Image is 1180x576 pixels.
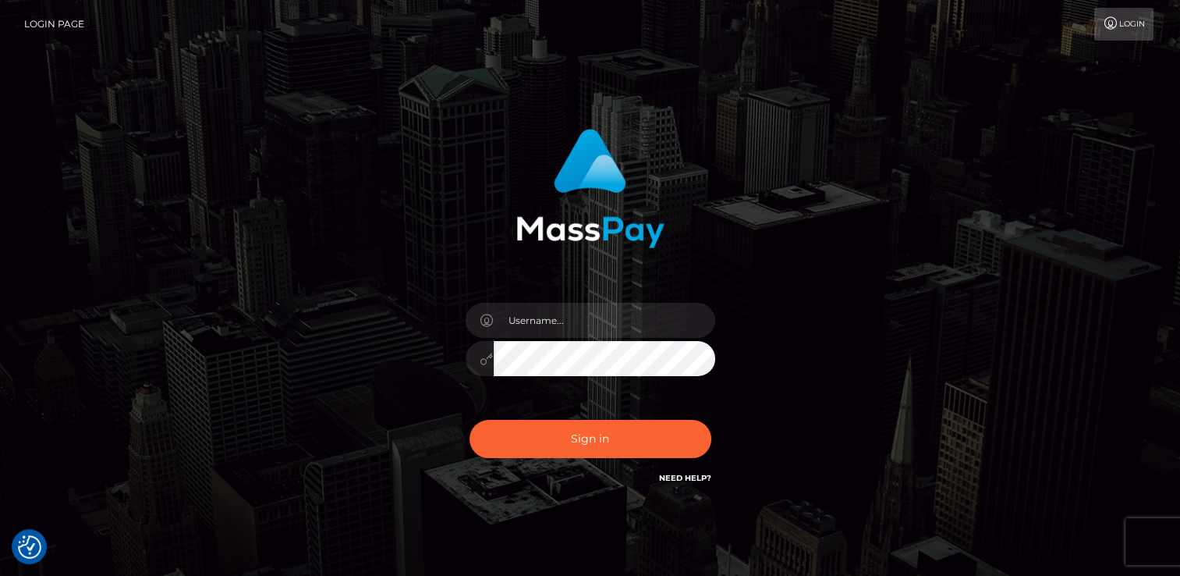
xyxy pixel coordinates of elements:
button: Consent Preferences [18,535,41,559]
a: Login Page [24,8,84,41]
a: Need Help? [659,473,711,483]
button: Sign in [470,420,711,458]
a: Login [1094,8,1153,41]
input: Username... [494,303,715,338]
img: MassPay Login [516,129,664,248]
img: Revisit consent button [18,535,41,559]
